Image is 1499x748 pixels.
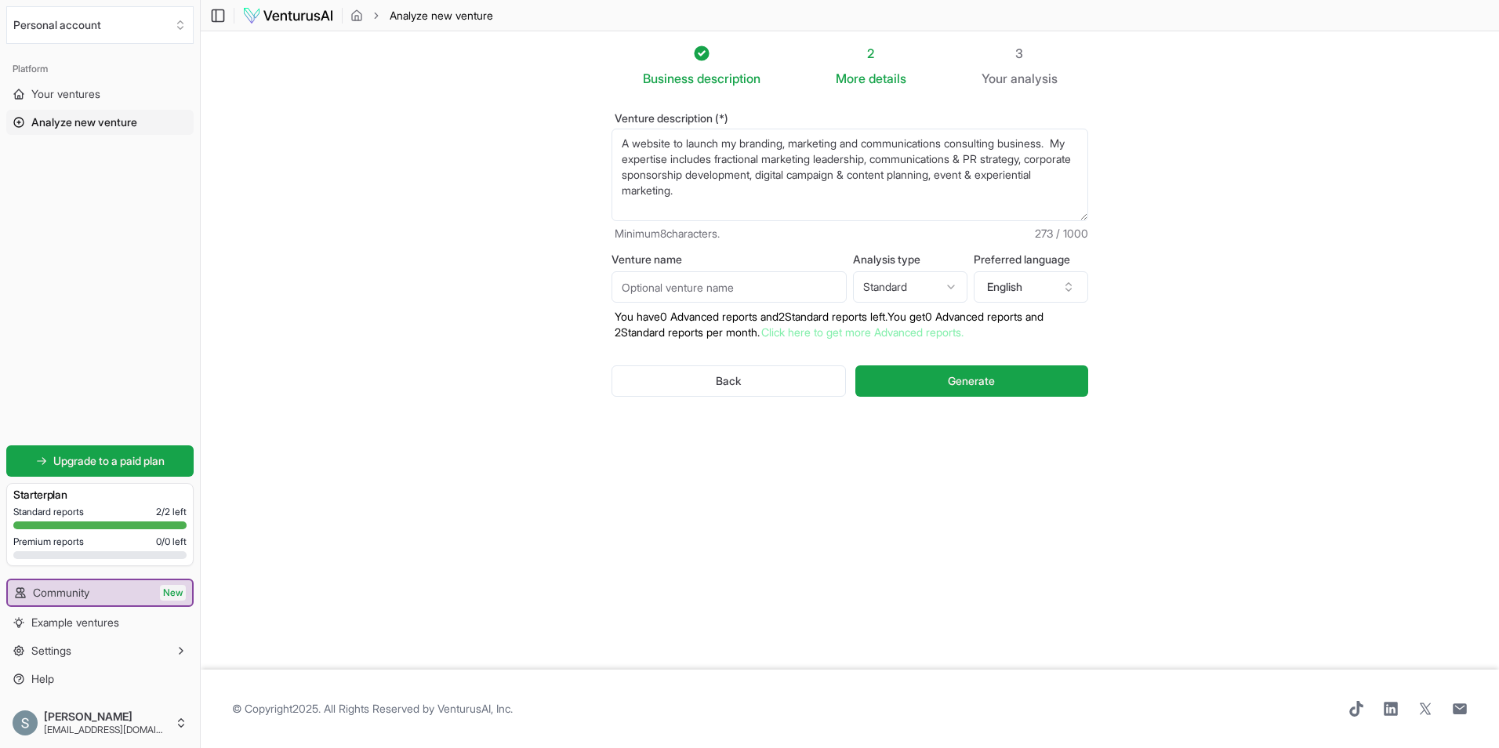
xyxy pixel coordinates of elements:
[160,585,186,601] span: New
[31,615,119,630] span: Example ventures
[31,86,100,102] span: Your ventures
[390,8,493,24] span: Analyze new venture
[1011,71,1058,86] span: analysis
[437,702,510,715] a: VenturusAI, Inc
[156,506,187,518] span: 2 / 2 left
[612,271,847,303] input: Optional venture name
[44,724,169,736] span: [EMAIL_ADDRESS][DOMAIN_NAME]
[6,6,194,44] button: Select an organization
[643,69,694,88] span: Business
[853,254,967,265] label: Analysis type
[855,365,1088,397] button: Generate
[8,580,192,605] a: CommunityNew
[615,226,720,241] span: Minimum 8 characters.
[6,110,194,135] a: Analyze new venture
[31,114,137,130] span: Analyze new venture
[974,254,1088,265] label: Preferred language
[697,71,760,86] span: description
[612,254,847,265] label: Venture name
[6,666,194,692] a: Help
[31,643,71,659] span: Settings
[13,710,38,735] img: ACg8ocImhshmkKhFTFxYGFQkNJNLyAYRSWZaZO2_w_JLNe6Esda6dQ=s96-c
[350,8,493,24] nav: breadcrumb
[982,69,1007,88] span: Your
[13,506,84,518] span: Standard reports
[6,638,194,663] button: Settings
[612,365,846,397] button: Back
[6,704,194,742] button: [PERSON_NAME][EMAIL_ADDRESS][DOMAIN_NAME]
[156,536,187,548] span: 0 / 0 left
[836,44,906,63] div: 2
[761,325,964,339] a: Click here to get more Advanced reports.
[974,271,1088,303] button: English
[612,113,1088,124] label: Venture description (*)
[982,44,1058,63] div: 3
[836,69,866,88] span: More
[33,585,89,601] span: Community
[232,701,513,717] span: © Copyright 2025 . All Rights Reserved by .
[869,71,906,86] span: details
[6,610,194,635] a: Example ventures
[242,6,334,25] img: logo
[31,671,54,687] span: Help
[1035,226,1088,241] span: 273 / 1000
[13,536,84,548] span: Premium reports
[6,56,194,82] div: Platform
[53,453,165,469] span: Upgrade to a paid plan
[6,445,194,477] a: Upgrade to a paid plan
[44,710,169,724] span: [PERSON_NAME]
[612,309,1088,340] p: You have 0 Advanced reports and 2 Standard reports left. Y ou get 0 Advanced reports and 2 Standa...
[13,487,187,503] h3: Starter plan
[948,373,995,389] span: Generate
[6,82,194,107] a: Your ventures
